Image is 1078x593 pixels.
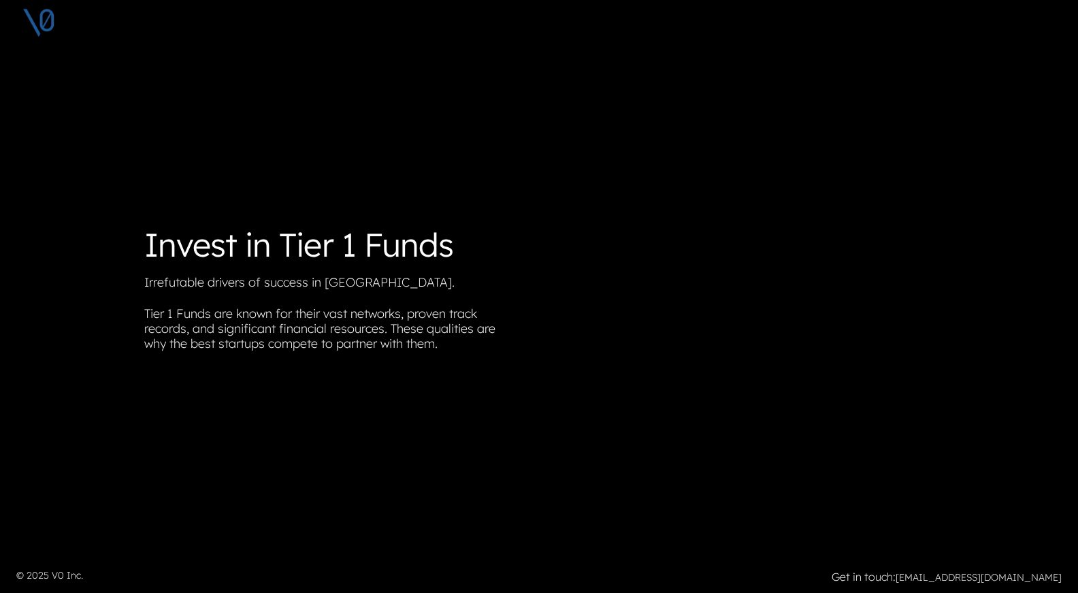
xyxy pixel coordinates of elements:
p: Tier 1 Funds are known for their vast networks, proven track records, and significant financial r... [144,306,528,357]
p: Irrefutable drivers of success in [GEOGRAPHIC_DATA]. [144,275,528,295]
a: [EMAIL_ADDRESS][DOMAIN_NAME] [896,571,1062,583]
img: V0 logo [22,5,56,39]
p: © 2025 V0 Inc. [16,568,531,583]
h1: Invest in Tier 1 Funds [144,225,528,265]
strong: Get in touch: [832,570,896,583]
